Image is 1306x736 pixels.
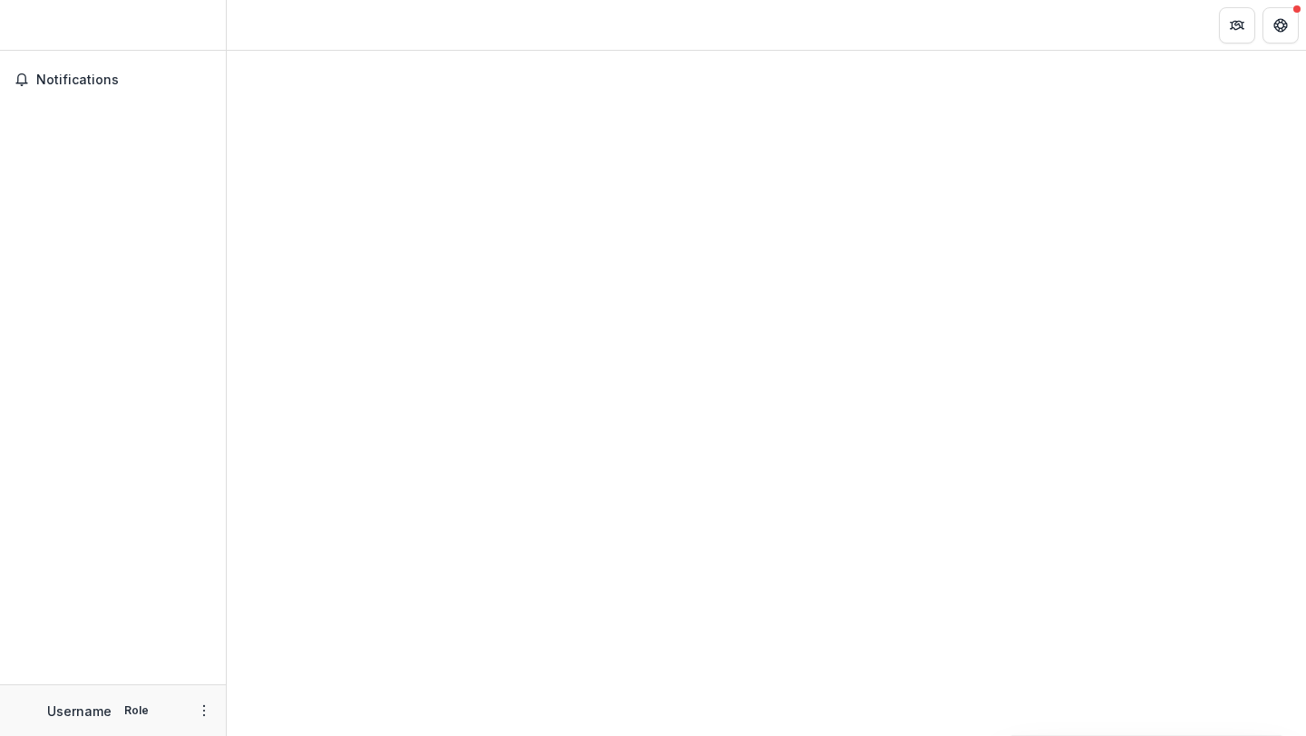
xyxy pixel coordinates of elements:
button: Notifications [7,65,219,94]
p: Username [47,702,112,721]
button: Get Help [1262,7,1299,44]
span: Notifications [36,73,211,88]
p: Role [119,702,154,719]
button: More [193,700,215,721]
button: Partners [1219,7,1255,44]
